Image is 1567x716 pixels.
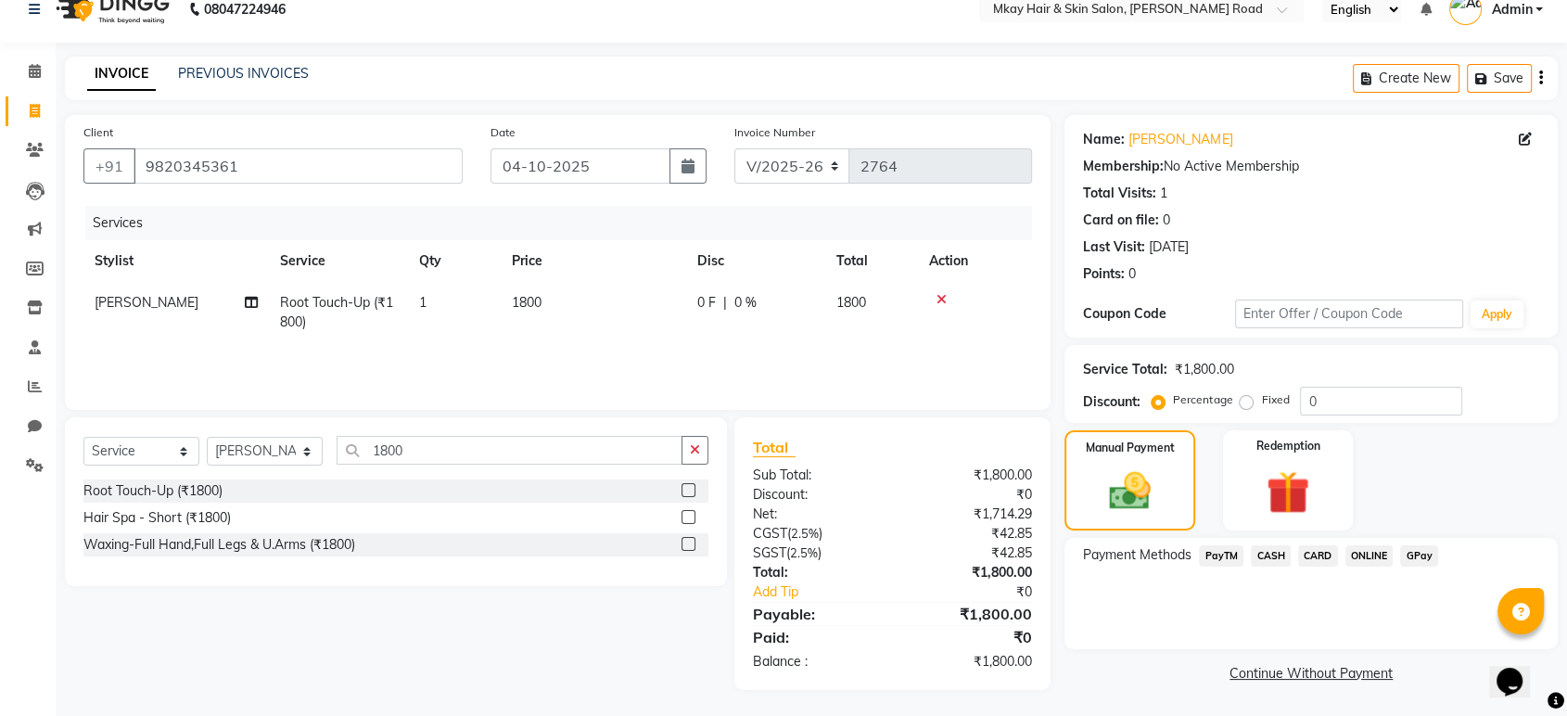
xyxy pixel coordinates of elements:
th: Stylist [83,240,269,282]
div: Net: [739,505,893,524]
a: PREVIOUS INVOICES [178,65,309,82]
span: CARD [1298,545,1338,567]
span: 1800 [512,294,541,311]
button: +91 [83,148,135,184]
div: ₹1,800.00 [1175,360,1233,379]
span: CASH [1251,545,1291,567]
div: Hair Spa - Short (₹1800) [83,508,231,528]
span: Total [753,438,796,457]
label: Invoice Number [734,124,815,141]
div: [DATE] [1149,237,1189,257]
div: 0 [1128,264,1136,284]
div: ( ) [739,524,893,543]
div: Total: [739,563,893,582]
iframe: chat widget [1489,642,1548,697]
span: | [723,293,727,313]
span: 0 F [697,293,716,313]
span: 2.5% [791,526,819,541]
th: Total [825,240,918,282]
div: ( ) [739,543,893,563]
label: Manual Payment [1086,440,1175,456]
div: Card on file: [1083,211,1159,230]
div: ₹0 [893,626,1047,648]
div: ₹0 [918,582,1046,602]
div: Services [85,206,1046,240]
div: 0 [1163,211,1170,230]
div: Total Visits: [1083,184,1156,203]
th: Qty [408,240,501,282]
div: Discount: [1083,392,1140,412]
div: ₹0 [893,485,1047,505]
div: 1 [1160,184,1167,203]
input: Search or Scan [337,436,682,465]
div: ₹1,714.29 [893,505,1047,524]
div: Root Touch-Up (₹1800) [83,481,223,501]
div: ₹42.85 [893,543,1047,563]
span: CGST [753,525,787,542]
span: 0 % [734,293,757,313]
label: Fixed [1261,391,1289,408]
label: Percentage [1173,391,1232,408]
div: ₹42.85 [893,524,1047,543]
span: 1800 [836,294,866,311]
th: Service [269,240,408,282]
div: Balance : [739,652,893,671]
div: Points: [1083,264,1125,284]
div: Service Total: [1083,360,1167,379]
button: Save [1467,64,1532,93]
span: PayTM [1199,545,1243,567]
div: ₹1,800.00 [893,652,1047,671]
label: Date [490,124,516,141]
a: INVOICE [87,58,156,91]
div: No Active Membership [1083,157,1539,176]
div: Name: [1083,130,1125,149]
div: ₹1,800.00 [893,603,1047,625]
img: _cash.svg [1096,467,1163,515]
span: Payment Methods [1083,545,1191,565]
label: Client [83,124,113,141]
span: 1 [419,294,427,311]
div: Payable: [739,603,893,625]
div: Paid: [739,626,893,648]
img: _gift.svg [1253,466,1322,519]
div: ₹1,800.00 [893,466,1047,485]
span: 2.5% [790,545,818,560]
th: Disc [686,240,825,282]
div: ₹1,800.00 [893,563,1047,582]
div: Discount: [739,485,893,505]
a: Continue Without Payment [1068,664,1554,684]
div: Membership: [1083,157,1164,176]
div: Last Visit: [1083,237,1145,257]
input: Search by Name/Mobile/Email/Code [134,148,463,184]
button: Create New [1353,64,1459,93]
th: Action [918,240,1032,282]
div: Sub Total: [739,466,893,485]
span: Root Touch-Up (₹1800) [280,294,393,330]
input: Enter Offer / Coupon Code [1235,300,1463,328]
span: GPay [1400,545,1438,567]
span: [PERSON_NAME] [95,294,198,311]
button: Apply [1471,300,1523,328]
label: Redemption [1255,438,1319,454]
a: [PERSON_NAME] [1128,130,1232,149]
a: Add Tip [739,582,918,602]
span: SGST [753,544,786,561]
div: Waxing-Full Hand,Full Legs & U.Arms (₹1800) [83,535,355,555]
th: Price [501,240,686,282]
div: Coupon Code [1083,304,1235,324]
span: ONLINE [1345,545,1394,567]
